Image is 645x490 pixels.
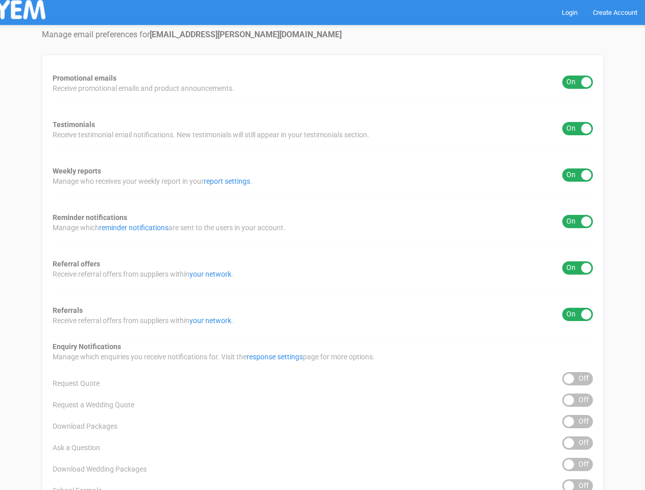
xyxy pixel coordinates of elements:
[53,306,83,314] strong: Referrals
[53,260,100,268] strong: Referral offers
[53,83,234,93] span: Receive promotional emails and product announcements.
[204,177,250,185] a: report settings
[53,421,117,431] span: Download Packages
[53,213,127,222] strong: Reminder notifications
[53,176,252,186] span: Manage who receives your weekly report in your .
[53,342,121,351] strong: Enquiry Notifications
[53,443,100,453] span: Ask a Question
[42,30,604,39] h4: Manage email preferences for
[53,464,147,474] span: Download Wedding Packages
[53,378,100,388] span: Request Quote
[150,30,342,39] strong: [EMAIL_ADDRESS][PERSON_NAME][DOMAIN_NAME]
[247,353,303,361] a: response settings
[53,74,116,82] strong: Promotional emails
[189,316,231,325] a: your network
[53,315,233,326] span: Receive referral offers from suppliers within .
[53,130,369,140] span: Receive testimonial email notifications. New testimonials will still appear in your testimonials ...
[53,352,375,362] span: Manage which enquiries you receive notifications for. Visit the page for more options.
[53,120,95,129] strong: Testimonials
[53,223,285,233] span: Manage which are sent to the users in your account.
[99,224,169,232] a: reminder notifications
[53,167,101,175] strong: Weekly reports
[53,269,233,279] span: Receive referral offers from suppliers within .
[53,400,134,410] span: Request a Wedding Quote
[189,270,231,278] a: your network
